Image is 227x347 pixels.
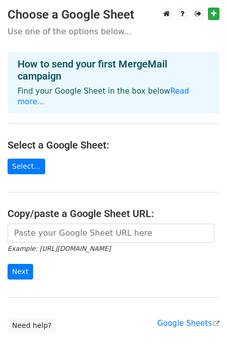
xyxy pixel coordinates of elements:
input: Next [8,264,33,280]
a: Need help? [8,318,56,333]
p: Find your Google Sheet in the box below [18,86,209,107]
a: Google Sheets [157,319,219,328]
input: Paste your Google Sheet URL here [8,224,214,243]
p: Use one of the options below... [8,26,219,37]
a: Select... [8,159,45,174]
a: Read more... [18,87,189,106]
h4: How to send your first MergeMail campaign [18,58,209,82]
h4: Select a Google Sheet: [8,139,219,151]
h3: Choose a Google Sheet [8,8,219,22]
h4: Copy/paste a Google Sheet URL: [8,207,219,220]
small: Example: [URL][DOMAIN_NAME] [8,245,110,252]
